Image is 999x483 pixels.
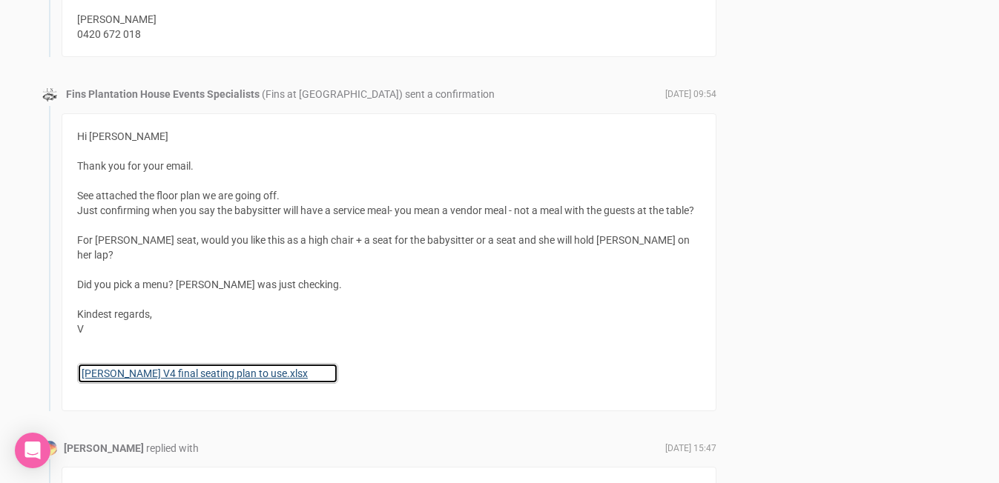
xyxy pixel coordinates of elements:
[66,88,260,100] strong: Fins Plantation House Events Specialists
[665,442,716,455] span: [DATE] 15:47
[665,88,716,101] span: [DATE] 09:54
[64,442,144,454] strong: [PERSON_NAME]
[262,88,495,100] span: (Fins at [GEOGRAPHIC_DATA]) sent a confirmation
[42,87,57,102] img: data
[146,442,199,454] span: replied with
[15,433,50,468] div: Open Intercom Messenger
[77,363,338,384] a: [PERSON_NAME] V4 final seating plan to use.xlsx
[77,129,701,396] div: Hi [PERSON_NAME] Thank you for your email. See attached the floor plan we are going off. Just con...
